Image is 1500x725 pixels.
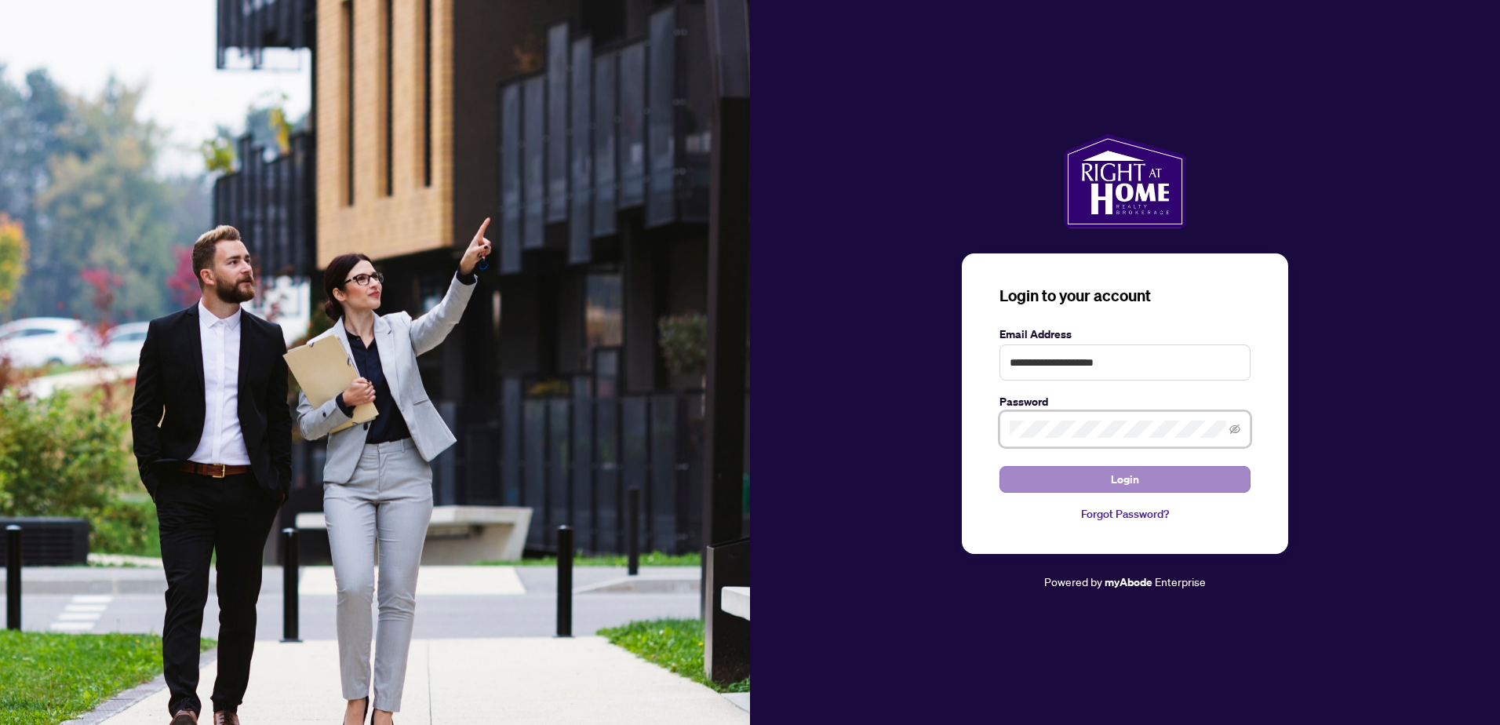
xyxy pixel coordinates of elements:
button: Login [999,466,1251,493]
span: eye-invisible [1229,424,1240,435]
span: Enterprise [1155,574,1206,588]
span: Powered by [1044,574,1102,588]
a: Forgot Password? [999,505,1251,523]
img: ma-logo [1064,134,1185,228]
label: Email Address [999,326,1251,343]
label: Password [999,393,1251,410]
h3: Login to your account [999,285,1251,307]
a: myAbode [1105,574,1152,591]
span: Login [1111,467,1139,492]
